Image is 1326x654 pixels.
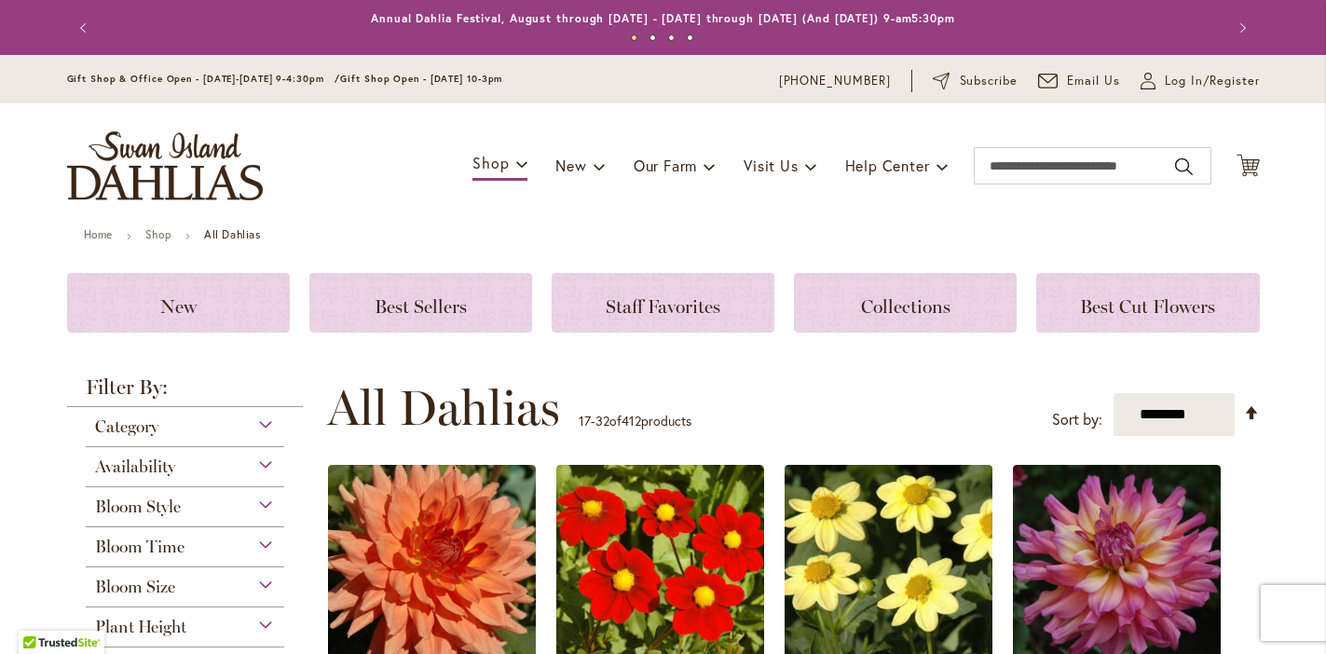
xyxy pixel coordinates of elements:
span: Bloom Time [95,537,185,557]
span: Subscribe [960,72,1018,90]
span: Log In/Register [1165,72,1260,90]
a: Best Cut Flowers [1036,273,1259,333]
span: Category [95,416,158,437]
span: 412 [622,412,641,429]
span: Plant Height [95,617,186,637]
span: Bloom Style [95,497,181,517]
a: [PHONE_NUMBER] [779,72,892,90]
span: All Dahlias [327,380,560,436]
strong: All Dahlias [204,227,261,241]
button: Previous [67,9,104,47]
a: Best Sellers [309,273,532,333]
span: Best Cut Flowers [1080,295,1215,318]
span: Availability [95,456,175,477]
iframe: Launch Accessibility Center [14,588,66,640]
a: store logo [67,131,263,200]
span: Gift Shop & Office Open - [DATE]-[DATE] 9-4:30pm / [67,73,341,85]
span: Visit Us [744,156,798,175]
span: Our Farm [634,156,697,175]
span: New [555,156,586,175]
span: 32 [595,412,609,429]
a: Email Us [1038,72,1120,90]
span: 17 [579,412,591,429]
button: 2 of 4 [649,34,656,41]
button: 4 of 4 [687,34,693,41]
a: Staff Favorites [552,273,774,333]
button: 3 of 4 [668,34,675,41]
a: Subscribe [933,72,1018,90]
span: Best Sellers [375,295,467,318]
a: Collections [794,273,1017,333]
a: Log In/Register [1141,72,1260,90]
a: Shop [145,227,171,241]
span: Email Us [1067,72,1120,90]
a: Annual Dahlia Festival, August through [DATE] - [DATE] through [DATE] (And [DATE]) 9-am5:30pm [371,11,955,25]
span: New [160,295,197,318]
strong: Filter By: [67,377,304,407]
label: Sort by: [1052,402,1102,437]
span: Bloom Size [95,577,175,597]
span: Help Center [845,156,930,175]
button: Next [1223,9,1260,47]
p: - of products [579,406,691,436]
span: Staff Favorites [606,295,720,318]
button: 1 of 4 [631,34,637,41]
a: Home [84,227,113,241]
a: New [67,273,290,333]
span: Gift Shop Open - [DATE] 10-3pm [340,73,502,85]
span: Collections [861,295,950,318]
span: Shop [472,153,509,172]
